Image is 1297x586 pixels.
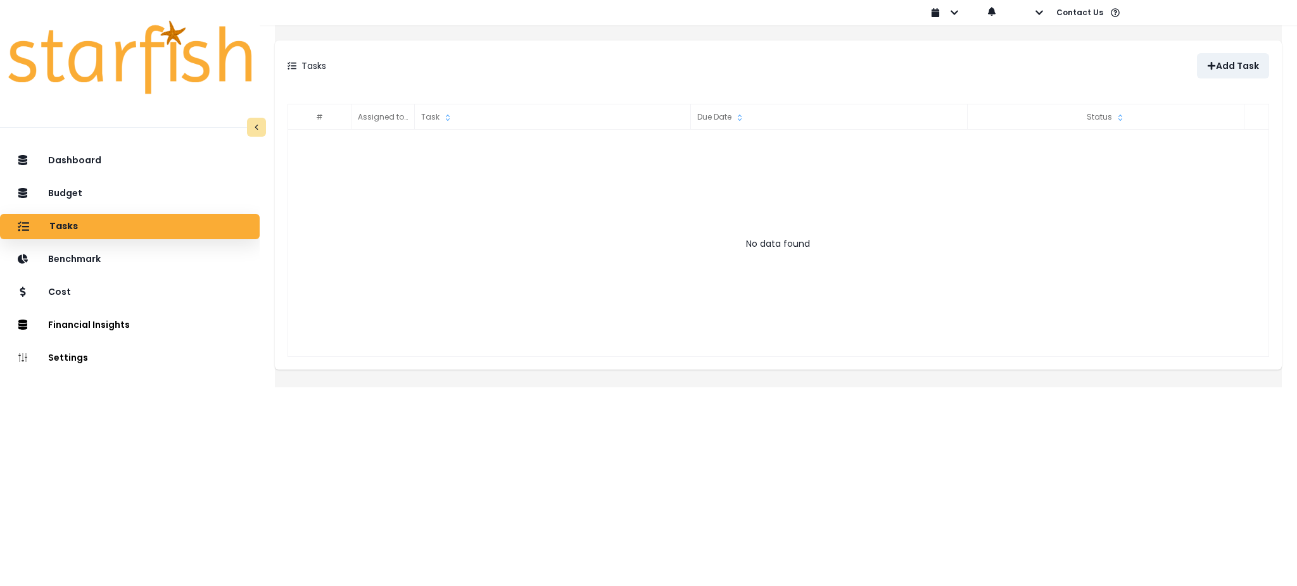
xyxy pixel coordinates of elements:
p: Cost [48,287,71,297]
div: Assigned to [351,104,415,130]
div: Task [415,104,692,130]
svg: sort [735,113,745,123]
div: Status [968,104,1244,130]
div: # [288,104,351,130]
p: Add Task [1216,61,1259,72]
div: Due Date [691,104,968,130]
svg: sort [443,113,453,123]
p: Budget [48,188,82,199]
button: Add Task [1197,53,1269,78]
div: No data found [288,231,1269,256]
p: Dashboard [48,155,101,166]
svg: sort [1115,113,1125,123]
p: Benchmark [48,254,101,265]
svg: sort [407,113,417,123]
p: Tasks [301,59,326,73]
p: Tasks [49,221,78,232]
